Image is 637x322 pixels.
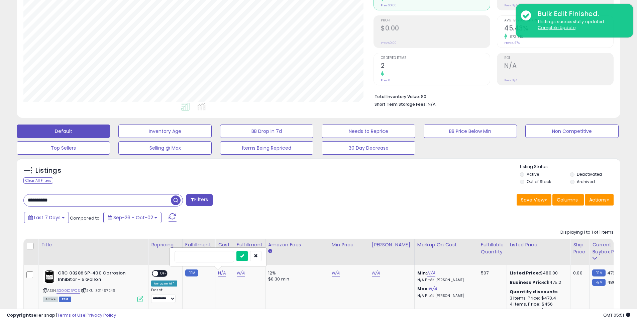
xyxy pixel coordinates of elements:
button: Items Being Repriced [220,141,313,155]
small: Prev: N/A [504,3,517,7]
small: FBM [185,269,198,276]
small: Prev: 4.67% [504,41,520,45]
button: Last 7 Days [24,212,69,223]
small: Prev: N/A [504,78,517,82]
div: Displaying 1 to 1 of 1 items [560,229,614,236]
div: Amazon AI * [151,280,177,287]
div: $480.00 [510,270,565,276]
span: Columns [557,196,578,203]
a: N/A [429,286,437,292]
span: Last 7 Days [34,214,61,221]
div: $0.30 min [268,276,324,282]
a: N/A [427,270,435,276]
span: Profit [381,19,490,22]
b: Total Inventory Value: [375,94,420,99]
label: Active [527,171,539,177]
b: Max: [417,286,429,292]
h2: 2 [381,62,490,71]
button: Actions [585,194,614,206]
button: BB Drop in 7d [220,125,313,138]
label: Deactivated [577,171,602,177]
div: Amazon Fees [268,241,326,248]
button: Default [17,125,110,138]
button: Save View [517,194,551,206]
div: : [510,289,565,295]
h5: Listings [35,166,61,175]
div: Min Price [332,241,366,248]
span: Sep-26 - Oct-02 [113,214,153,221]
strong: Copyright [7,312,31,318]
div: 0.00 [573,270,584,276]
span: Ordered Items [381,56,490,60]
div: Cost [218,241,231,248]
span: 2025-10-10 05:51 GMT [603,312,630,318]
div: Fulfillable Quantity [481,241,504,255]
h2: $0.00 [381,24,490,33]
small: Prev: $0.00 [381,41,397,45]
div: 1 listings successfully updated. [533,19,628,31]
p: N/A Profit [PERSON_NAME] [417,278,473,283]
button: Sep-26 - Oct-02 [103,212,162,223]
b: Short Term Storage Fees: [375,101,427,107]
small: Amazon Fees. [268,248,272,254]
img: 41d2jRnoXML._SL40_.jpg [43,270,56,284]
p: Listing States: [520,164,620,170]
li: $0 [375,92,609,100]
div: Bulk Edit Finished. [533,9,628,19]
a: N/A [372,270,380,276]
button: BB Price Below Min [424,125,517,138]
a: Terms of Use [57,312,86,318]
div: ASIN: [43,270,143,301]
small: Prev: $0.00 [381,3,397,7]
div: Preset: [151,288,177,303]
div: Title [41,241,145,248]
label: Archived [577,179,595,184]
button: 30 Day Decrease [322,141,415,155]
small: 872.81% [507,34,524,39]
div: Ship Price [573,241,587,255]
span: All listings currently available for purchase on Amazon [43,297,58,302]
span: N/A [428,101,436,107]
span: 476.77 [607,270,621,276]
div: Listed Price [510,241,567,248]
div: Repricing [151,241,180,248]
label: Out of Stock [527,179,551,184]
span: OFF [158,271,169,276]
u: Complete Update [538,25,575,30]
button: Filters [186,194,212,206]
span: | SKU: ZG1497246 [81,288,116,293]
a: N/A [218,270,226,276]
span: Compared to: [70,215,101,221]
p: N/A Profit [PERSON_NAME] [417,294,473,298]
div: 4 Items, Price: $456 [510,301,565,307]
div: 6 Items, Price: $446.4 [510,307,565,313]
a: B000ICBPQS [57,288,80,294]
span: FBM [59,297,71,302]
b: Quantity discounts [510,289,558,295]
div: Current Buybox Price [592,241,627,255]
th: The percentage added to the cost of goods (COGS) that forms the calculator for Min & Max prices. [414,239,478,265]
button: Top Sellers [17,141,110,155]
small: Prev: 0 [381,78,390,82]
button: Selling @ Max [118,141,212,155]
small: FBM [592,279,605,286]
div: Markup on Cost [417,241,475,248]
div: 3 Items, Price: $470.4 [510,295,565,301]
div: Fulfillment [185,241,212,248]
div: Clear All Filters [23,177,53,184]
button: Inventory Age [118,125,212,138]
b: Min: [417,270,427,276]
button: Non Competitive [525,125,619,138]
b: Business Price: [510,279,546,286]
a: N/A [332,270,340,276]
a: Privacy Policy [87,312,116,318]
h2: 45.43% [504,24,613,33]
button: Columns [552,194,584,206]
div: 12% [268,270,324,276]
div: seller snap | | [7,312,116,319]
div: [PERSON_NAME] [372,241,412,248]
div: $475.2 [510,279,565,286]
span: ROI [504,56,613,60]
a: N/A [237,270,245,276]
b: CRC 03286 SP-400 Corrosion Inhibitor - 5 Gallon [58,270,139,284]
